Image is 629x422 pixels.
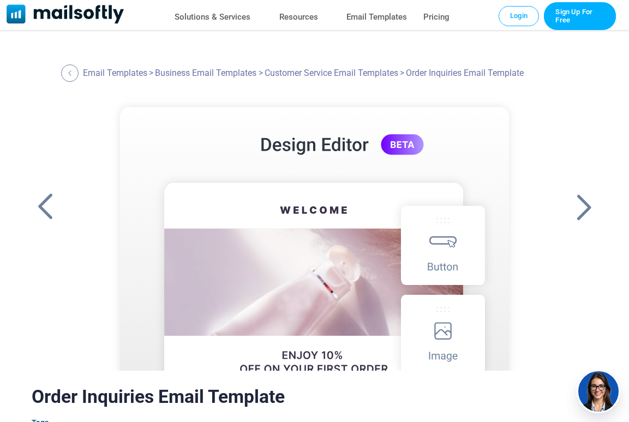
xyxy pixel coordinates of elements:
[32,193,59,221] a: Back
[544,2,616,30] a: Trial
[423,9,450,25] a: Pricing
[32,386,598,407] h1: Order Inquiries Email Template
[570,193,597,221] a: Back
[155,68,256,78] a: Business Email Templates
[175,9,250,25] a: Solutions & Services
[346,9,407,25] a: Email Templates
[265,68,398,78] a: Customer Service Email Templates
[61,64,81,82] a: Back
[83,68,147,78] a: Email Templates
[279,9,318,25] a: Resources
[7,4,124,26] a: Mailsoftly
[88,98,541,371] a: Order Inquiries Email Template
[499,6,539,26] a: Login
